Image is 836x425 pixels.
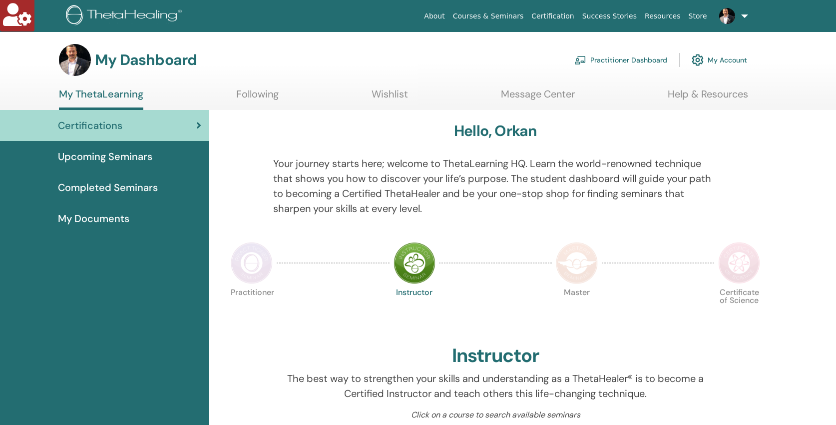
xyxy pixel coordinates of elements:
p: Your journey starts here; welcome to ThetaLearning HQ. Learn the world-renowned technique that sh... [273,156,718,216]
p: Click on a course to search available seminars [273,409,718,421]
p: Practitioner [231,288,273,330]
p: The best way to strengthen your skills and understanding as a ThetaHealer® is to become a Certifi... [273,371,718,401]
span: Certifications [58,118,122,133]
h3: My Dashboard [95,51,197,69]
a: Practitioner Dashboard [574,49,667,71]
a: Help & Resources [668,88,748,107]
h2: Instructor [452,344,539,367]
p: Master [556,288,598,330]
img: Instructor [394,242,435,284]
p: Certificate of Science [718,288,760,330]
a: About [420,7,448,25]
img: logo.png [66,5,185,27]
span: My Documents [58,211,129,226]
h3: Hello, Orkan [454,122,537,140]
a: Message Center [501,88,575,107]
a: Courses & Seminars [449,7,528,25]
span: Upcoming Seminars [58,149,152,164]
a: My ThetaLearning [59,88,143,110]
a: Wishlist [372,88,408,107]
span: Completed Seminars [58,180,158,195]
a: Success Stories [578,7,641,25]
p: Instructor [394,288,435,330]
img: Practitioner [231,242,273,284]
img: cog.svg [692,51,704,68]
img: Master [556,242,598,284]
a: Certification [527,7,578,25]
img: chalkboard-teacher.svg [574,55,586,64]
img: default.jpg [59,44,91,76]
img: default.jpg [719,8,735,24]
a: Store [685,7,711,25]
img: Certificate of Science [718,242,760,284]
a: My Account [692,49,747,71]
a: Resources [641,7,685,25]
a: Following [236,88,279,107]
